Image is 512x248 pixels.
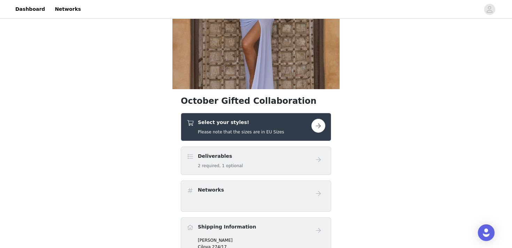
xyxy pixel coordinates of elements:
[11,1,49,17] a: Dashboard
[478,224,495,241] div: Open Intercom Messenger
[198,129,284,135] h5: Please note that the sizes are in EU Sizes
[51,1,85,17] a: Networks
[181,95,331,107] h1: October Gifted Collaboration
[198,186,224,194] h4: Networks
[181,147,331,175] div: Deliverables
[181,113,331,141] div: Select your styles!
[198,153,243,160] h4: Deliverables
[198,223,256,231] h4: Shipping Information
[198,119,284,126] h4: Select your styles!
[198,237,325,243] p: [PERSON_NAME]
[198,163,243,169] h5: 2 required, 1 optional
[486,4,493,15] div: avatar
[181,180,331,212] div: Networks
